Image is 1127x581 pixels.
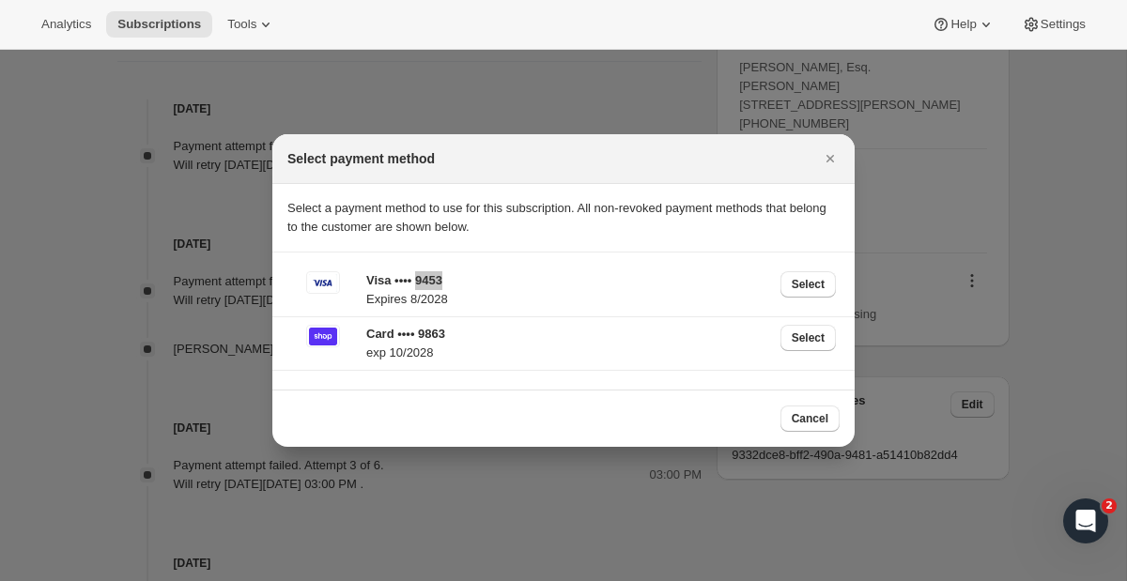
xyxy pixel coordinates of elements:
[41,17,91,32] span: Analytics
[817,145,843,172] button: Close
[792,330,825,345] span: Select
[287,199,840,237] p: Select a payment method to use for this subscription. All non-revoked payment methods that belong...
[366,344,769,362] p: exp 10/2028
[920,11,1006,38] button: Help
[780,325,836,351] button: Select
[1041,17,1086,32] span: Settings
[1063,498,1108,543] iframe: Intercom live chat
[287,149,435,168] h2: Select payment method
[1102,498,1117,513] span: 2
[366,271,769,290] p: Visa •••• 9453
[117,17,201,32] span: Subscriptions
[792,277,825,292] span: Select
[1011,11,1097,38] button: Settings
[227,17,256,32] span: Tools
[366,325,769,344] p: Card •••• 9863
[780,405,840,432] button: Cancel
[366,290,769,309] p: Expires 8/2028
[950,17,976,32] span: Help
[216,11,286,38] button: Tools
[780,271,836,298] button: Select
[792,411,828,426] span: Cancel
[106,11,212,38] button: Subscriptions
[30,11,102,38] button: Analytics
